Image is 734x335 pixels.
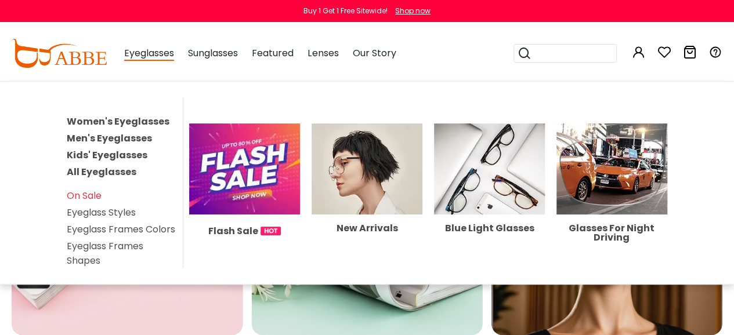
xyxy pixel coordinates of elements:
span: Flash Sale [208,224,258,238]
a: Eyeglass Frames Shapes [67,239,143,267]
img: 1724998894317IetNH.gif [261,227,281,235]
img: New Arrivals [312,123,422,215]
a: Shop now [389,6,431,16]
span: Our Story [352,46,396,60]
a: Glasses For Night Driving [556,162,667,242]
a: Flash Sale [189,162,300,238]
a: Men's Eyeglasses [67,132,152,145]
span: Featured [252,46,294,60]
a: Eyeglass Frames Colors [67,223,175,236]
a: Eyeglass Styles [67,206,136,219]
img: abbeglasses.com [12,39,107,68]
div: Glasses For Night Driving [556,224,667,242]
a: New Arrivals [312,162,422,233]
span: Sunglasses [188,46,238,60]
div: Shop now [395,6,431,16]
a: On Sale [67,189,102,202]
span: Eyeglasses [124,46,174,61]
img: Flash Sale [189,123,300,215]
a: Blue Light Glasses [434,162,545,233]
div: New Arrivals [312,224,422,233]
div: Blue Light Glasses [434,224,545,233]
img: Glasses For Night Driving [556,123,667,215]
div: Buy 1 Get 1 Free Sitewide! [303,6,388,16]
img: Blue Light Glasses [434,123,545,215]
span: Lenses [308,46,338,60]
a: Women's Eyeglasses [67,115,169,128]
a: All Eyeglasses [67,165,136,179]
a: Kids' Eyeglasses [67,148,147,162]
